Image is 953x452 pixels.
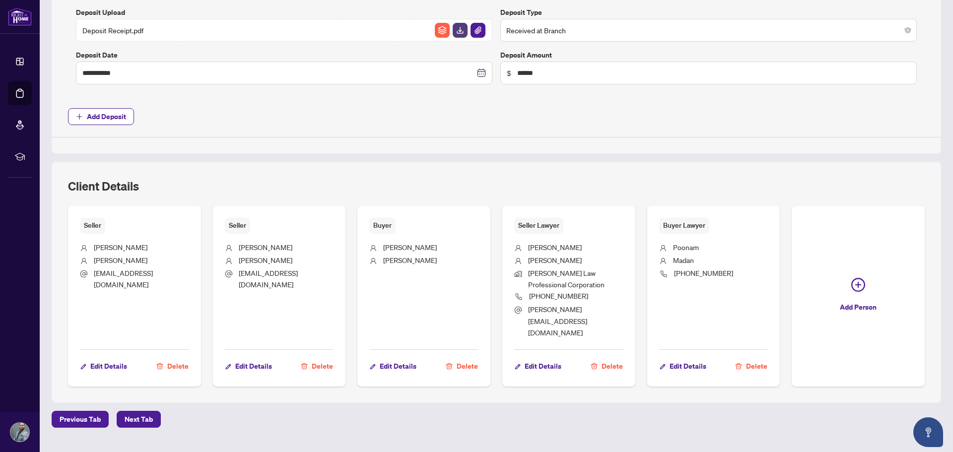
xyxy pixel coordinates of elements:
[851,278,865,292] span: plus-circle
[94,256,147,264] span: [PERSON_NAME]
[90,358,127,374] span: Edit Details
[470,22,486,38] button: File Attachement
[528,268,605,289] span: [PERSON_NAME] Law Professional Corporation
[167,358,189,374] span: Delete
[507,67,511,78] span: $
[735,358,768,375] button: Delete
[239,243,292,252] span: [PERSON_NAME]
[525,358,561,374] span: Edit Details
[445,358,478,375] button: Delete
[76,50,492,61] label: Deposit Date
[506,21,911,40] span: Received at Branch
[457,358,478,374] span: Delete
[76,7,492,18] label: Deposit Upload
[68,108,134,125] button: Add Deposit
[76,113,83,120] span: plus
[312,358,333,374] span: Delete
[840,299,877,315] span: Add Person
[383,243,437,252] span: [PERSON_NAME]
[514,358,562,375] button: Edit Details
[94,243,147,252] span: [PERSON_NAME]
[235,358,272,374] span: Edit Details
[300,358,334,375] button: Delete
[369,358,417,375] button: Edit Details
[383,256,437,264] span: [PERSON_NAME]
[80,358,128,375] button: Edit Details
[225,218,250,233] span: Seller
[117,411,161,428] button: Next Tab
[156,358,189,375] button: Delete
[369,218,396,233] span: Buyer
[514,218,563,233] span: Seller Lawyer
[659,218,709,233] span: Buyer Lawyer
[471,23,485,38] img: File Attachement
[590,358,623,375] button: Delete
[905,27,911,33] span: close-circle
[674,268,733,277] span: [PHONE_NUMBER]
[529,291,588,300] span: [PHONE_NUMBER]
[68,178,139,194] h2: Client Details
[125,411,153,427] span: Next Tab
[673,243,699,252] span: Poonam
[670,358,706,374] span: Edit Details
[673,256,694,264] span: Madan
[913,417,943,447] button: Open asap
[76,19,492,42] span: Deposit Receipt.pdfFile ArchiveFile DownloadFile Attachement
[528,305,587,337] span: [PERSON_NAME][EMAIL_ADDRESS][DOMAIN_NAME]
[452,22,468,38] button: File Download
[80,218,105,233] span: Seller
[94,268,153,289] span: [EMAIL_ADDRESS][DOMAIN_NAME]
[239,268,298,289] span: [EMAIL_ADDRESS][DOMAIN_NAME]
[434,22,450,38] button: File Archive
[746,358,767,374] span: Delete
[453,23,468,38] img: File Download
[52,411,109,428] button: Previous Tab
[528,256,582,264] span: [PERSON_NAME]
[380,358,416,374] span: Edit Details
[225,358,272,375] button: Edit Details
[500,7,917,18] label: Deposit Type
[10,423,29,442] img: Profile Icon
[602,358,623,374] span: Delete
[82,25,143,36] span: Deposit Receipt.pdf
[435,23,450,38] img: File Archive
[528,243,582,252] span: [PERSON_NAME]
[8,7,32,26] img: logo
[87,109,126,125] span: Add Deposit
[792,206,925,387] button: Add Person
[239,256,292,264] span: [PERSON_NAME]
[659,358,707,375] button: Edit Details
[60,411,101,427] span: Previous Tab
[500,50,917,61] label: Deposit Amount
